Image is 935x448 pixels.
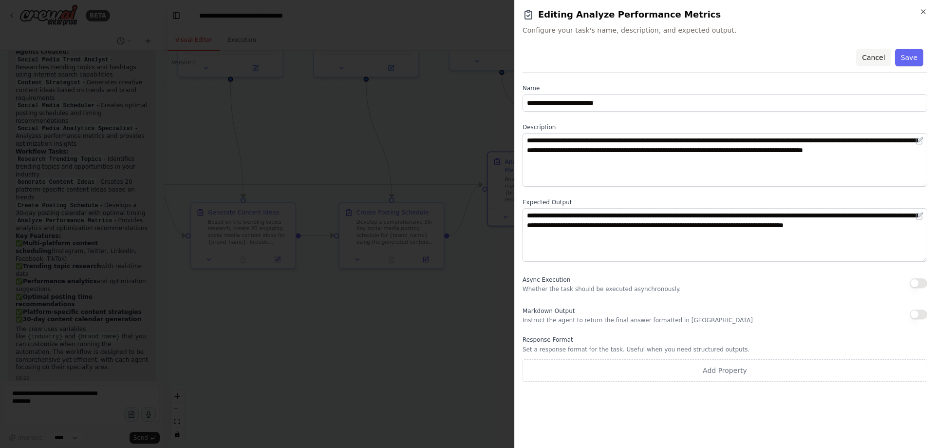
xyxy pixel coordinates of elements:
label: Name [523,84,927,92]
span: Configure your task's name, description, and expected output. [523,25,927,35]
label: Expected Output [523,198,927,206]
label: Response Format [523,336,927,344]
button: Save [895,49,923,66]
span: Markdown Output [523,308,575,314]
button: Add Property [523,359,927,382]
button: Open in editor [914,135,925,147]
label: Description [523,123,927,131]
p: Instruct the agent to return the final answer formatted in [GEOGRAPHIC_DATA] [523,316,753,324]
span: Async Execution [523,276,570,283]
p: Whether the task should be executed asynchronously. [523,285,681,293]
h2: Editing Analyze Performance Metrics [523,8,927,21]
button: Open in editor [914,210,925,222]
button: Cancel [856,49,891,66]
p: Set a response format for the task. Useful when you need structured outputs. [523,346,927,353]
